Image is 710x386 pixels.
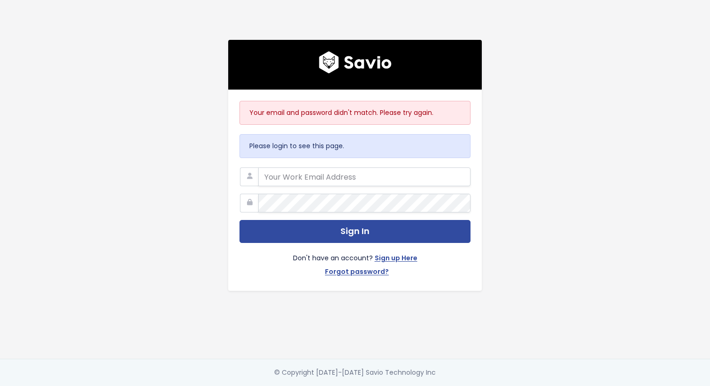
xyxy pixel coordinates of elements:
img: logo600x187.a314fd40982d.png [319,51,392,74]
p: Your email and password didn't match. Please try again. [249,107,461,119]
input: Your Work Email Address [258,167,471,186]
div: Don't have an account? [239,243,471,280]
a: Sign up Here [375,252,417,266]
p: Please login to see this page. [249,140,461,152]
div: © Copyright [DATE]-[DATE] Savio Technology Inc [274,367,436,378]
button: Sign In [239,220,471,243]
a: Forgot password? [325,266,389,280]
